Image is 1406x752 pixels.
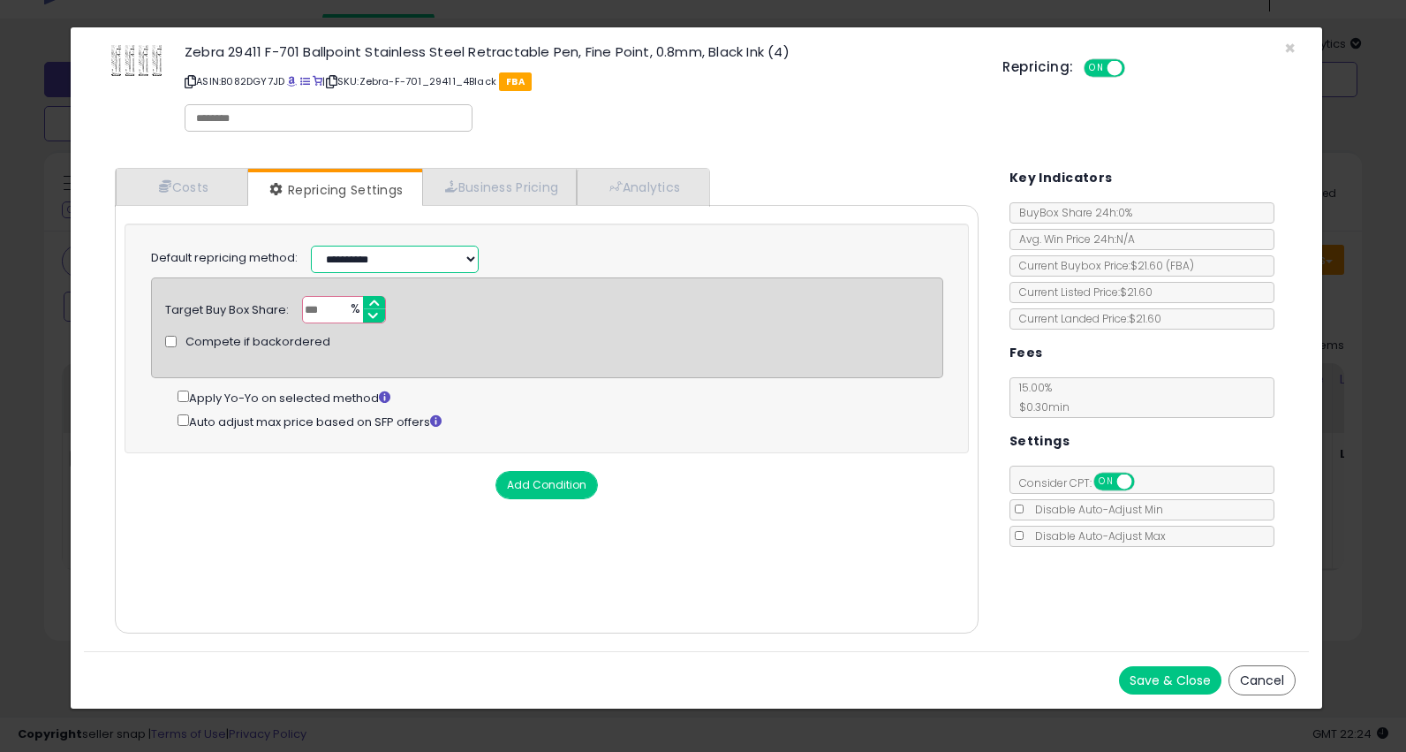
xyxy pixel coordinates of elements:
span: FBA [499,72,532,91]
a: Your listing only [313,74,322,88]
span: $0.30 min [1010,399,1070,414]
p: ASIN: B082DGY7JD | SKU: Zebra-F-701_29411_4Black [185,67,976,95]
span: $21.60 [1130,258,1194,273]
a: Analytics [577,169,707,205]
span: Consider CPT: [1010,475,1158,490]
h3: Zebra 29411 F-701 Ballpoint Stainless Steel Retractable Pen, Fine Point, 0.8mm, Black Ink (4) [185,45,976,58]
span: ON [1095,475,1117,490]
span: % [340,297,368,323]
a: All offer listings [300,74,310,88]
h5: Key Indicators [1009,167,1113,189]
span: Current Listed Price: $21.60 [1010,285,1153,300]
span: Avg. Win Price 24h: N/A [1010,232,1135,247]
div: Auto adjust max price based on SFP offers [178,411,944,431]
span: Current Landed Price: $21.60 [1010,311,1161,326]
a: Repricing Settings [248,172,421,208]
span: Current Buybox Price: [1010,258,1194,273]
div: Target Buy Box Share: [165,296,289,319]
button: Save & Close [1119,666,1221,695]
a: Costs [116,169,248,205]
span: Compete if backordered [185,334,330,351]
span: × [1284,35,1296,61]
h5: Settings [1009,430,1070,452]
span: Disable Auto-Adjust Min [1026,502,1163,517]
img: 41O1ujl86cL._SL60_.jpg [110,45,163,76]
button: Cancel [1228,665,1296,695]
a: BuyBox page [287,74,297,88]
label: Default repricing method: [151,250,298,267]
div: Apply Yo-Yo on selected method [178,387,944,407]
span: ON [1086,61,1108,76]
span: OFF [1131,475,1160,490]
span: 15.00 % [1010,380,1070,414]
span: Disable Auto-Adjust Max [1026,528,1166,543]
span: ( FBA ) [1166,258,1194,273]
span: BuyBox Share 24h: 0% [1010,205,1132,220]
h5: Fees [1009,342,1043,364]
a: Business Pricing [422,169,577,205]
span: OFF [1123,61,1151,76]
h5: Repricing: [1002,60,1073,74]
button: Add Condition [495,471,598,499]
